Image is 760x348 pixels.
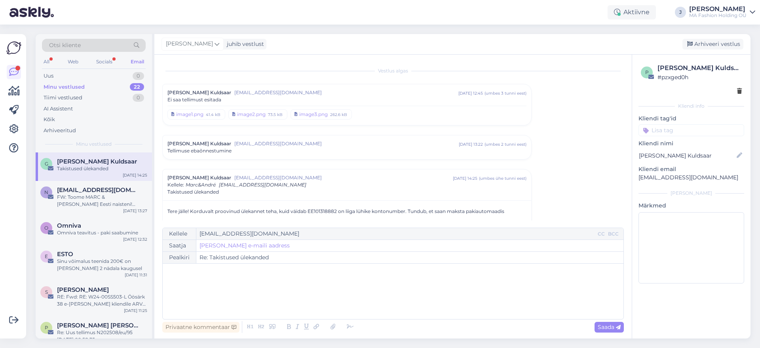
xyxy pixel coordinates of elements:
div: MA Fashion Holding OÜ [689,12,747,19]
div: FW: Toome MARC & [PERSON_NAME] Eesti naisteni! Sügishooaeg FitSphere äpis on saanud alguse! [57,194,147,208]
span: [PERSON_NAME] Kuldsaar [167,140,231,147]
span: O [44,225,48,231]
p: Kliendi email [638,165,744,173]
div: 22 [130,83,144,91]
span: G [45,161,48,167]
div: 0 [133,94,144,102]
span: Svetlana Plis MARC&ANDRE [57,286,109,293]
span: Marc&André [186,182,216,188]
span: E [45,253,48,259]
input: Write subject here... [196,252,623,263]
div: # pzxged0h [657,73,742,82]
div: 262.6 kB [329,111,348,118]
div: [PERSON_NAME] Kuldsaar [657,63,742,73]
p: Tere jälle! Korduvalt proovinud ülekannet teha, kuid väidab EE101318882 on liiga lühike kontonumb... [167,208,526,215]
span: [PERSON_NAME] [166,40,213,48]
span: [EMAIL_ADDRESS][DOMAIN_NAME] [234,140,459,147]
span: Saada [598,323,621,331]
div: BCC [606,230,620,238]
div: Socials [95,57,114,67]
span: [EMAIL_ADDRESS][DOMAIN_NAME] [234,89,458,96]
div: image1.png [176,111,203,118]
div: Tiimi vestlused [44,94,82,102]
div: [DATE] 13:27 [123,208,147,214]
div: ( umbes 3 tunni eest ) [484,90,526,96]
div: image2.png [237,111,266,118]
div: 41.4 kB [205,111,221,118]
div: Omniva teavitus - paki saabumine [57,229,147,236]
div: J [675,7,686,18]
div: 0 [133,72,144,80]
div: All [42,57,51,67]
input: Lisa nimi [639,151,735,160]
div: ( umbes 2 tunni eest ) [484,141,526,147]
span: p [645,69,649,75]
div: juhib vestlust [224,40,264,48]
div: Sinu võimalus teenida 200€ on [PERSON_NAME] 2 nädala kaugusel [57,258,147,272]
div: [DATE] 13:22 [459,141,483,147]
div: Email [129,57,146,67]
div: Uus [44,72,53,80]
div: 73.5 kB [267,111,283,118]
span: Goar Kuldsaar [57,158,137,165]
span: [PERSON_NAME] Kuldsaar [167,89,231,96]
span: [EMAIL_ADDRESS][DOMAIN_NAME] [234,174,453,181]
span: P [45,325,48,331]
span: [EMAIL_ADDRESS][DOMAIN_NAME] [219,182,306,188]
span: Kellele : [167,182,184,188]
span: normanvihul@thefitsphere.com [57,186,139,194]
div: Arhiveeri vestlus [682,39,743,49]
p: Kliendi nimi [638,139,744,148]
span: Ei saa tellimust esitada [167,96,221,103]
div: [PERSON_NAME] [638,190,744,197]
input: Recepient... [196,228,596,240]
div: ( umbes ühe tunni eest ) [479,175,526,181]
div: [DATE] 12:32 [123,236,147,242]
div: Vestlus algas [162,67,624,74]
div: Pealkiri [163,252,196,263]
div: Kõik [44,116,55,124]
span: Tellimuse ebaõnnestumine [167,147,232,154]
div: CC [596,230,606,238]
div: [DATE] 12:45 [458,90,483,96]
div: Kellele [163,228,196,240]
a: [PERSON_NAME] e-maili aadress [199,242,290,250]
span: S [45,289,48,295]
div: [DATE] 11:25 [124,308,147,314]
span: Takistused ülekanded [167,188,219,196]
div: Takistused ülekanded [57,165,147,172]
div: [DATE] 14:25 [123,172,147,178]
span: ESTO [57,251,73,258]
div: Saatja [163,240,196,251]
div: [DATE] 11:31 [125,272,147,278]
span: Omniva [57,222,81,229]
div: [DATE] 14:25 [453,175,477,181]
div: Re: Uus tellimus N202508/eu/95 [DATE] 00:58:35 [57,329,147,343]
div: image3.png [299,111,328,118]
img: Askly Logo [6,40,21,55]
div: RE: Fwd: RE: W24-00SS503-L Öösärk 38 e-[PERSON_NAME] kliendile ARVE U-25129 [DATE] [57,293,147,308]
span: Minu vestlused [76,141,112,148]
div: Aktiivne [608,5,656,19]
span: Pille Mannik [57,322,139,329]
div: AI Assistent [44,105,73,113]
div: [PERSON_NAME] [689,6,747,12]
div: Arhiveeritud [44,127,76,135]
div: Minu vestlused [44,83,85,91]
div: Web [66,57,80,67]
span: Otsi kliente [49,41,81,49]
span: [PERSON_NAME] Kuldsaar [167,174,231,181]
input: Lisa tag [638,124,744,136]
p: Märkmed [638,202,744,210]
a: [PERSON_NAME]MA Fashion Holding OÜ [689,6,755,19]
div: Privaatne kommentaar [162,322,239,333]
span: n [44,189,48,195]
div: Kliendi info [638,103,744,110]
p: [EMAIL_ADDRESS][DOMAIN_NAME] [638,173,744,182]
p: Kliendi tag'id [638,114,744,123]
